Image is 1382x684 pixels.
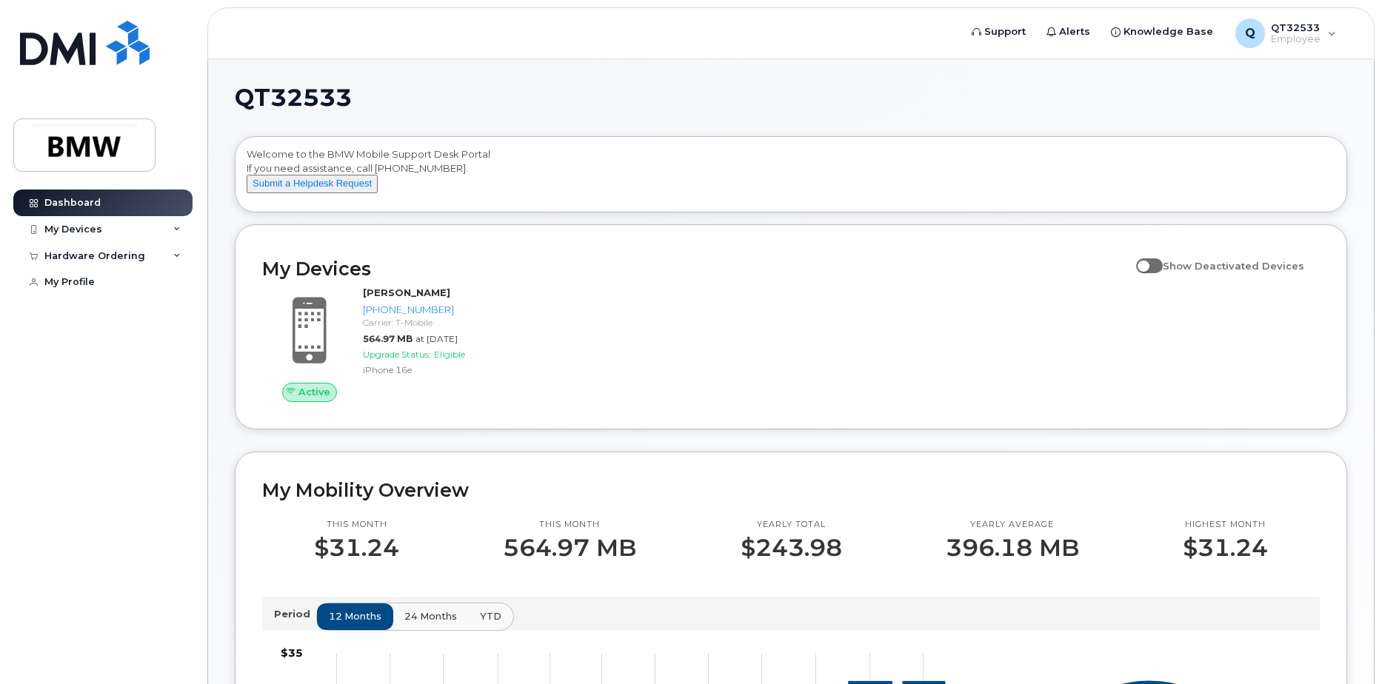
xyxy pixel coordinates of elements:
[363,303,507,317] div: [PHONE_NUMBER]
[262,479,1320,501] h2: My Mobility Overview
[741,519,842,531] p: Yearly total
[1055,133,1371,612] iframe: Messenger
[741,534,842,561] p: $243.98
[298,385,330,399] span: Active
[363,316,507,329] div: Carrier: T-Mobile
[404,609,457,623] span: 24 months
[314,519,399,531] p: This month
[235,87,352,109] span: QT32533
[363,286,450,298] strong: [PERSON_NAME]
[247,177,378,189] a: Submit a Helpdesk Request
[314,534,399,561] p: $31.24
[946,534,1079,561] p: 396.18 MB
[363,363,507,376] div: iPhone 16e
[363,349,431,360] span: Upgrade Status:
[363,333,413,344] span: 564.97 MB
[434,349,465,360] span: Eligible
[415,333,458,344] span: at [DATE]
[281,646,303,660] tspan: $35
[262,286,513,401] a: Active[PERSON_NAME][PHONE_NUMBER]Carrier: T-Mobile564.97 MBat [DATE]Upgrade Status:EligibleiPhone...
[946,519,1079,531] p: Yearly average
[262,258,1129,280] h2: My Devices
[503,534,636,561] p: 564.97 MB
[480,609,501,623] span: YTD
[1318,620,1371,673] iframe: Messenger Launcher
[247,175,378,193] button: Submit a Helpdesk Request
[247,147,1335,207] div: Welcome to the BMW Mobile Support Desk Portal If you need assistance, call [PHONE_NUMBER].
[503,519,636,531] p: This month
[274,607,316,621] p: Period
